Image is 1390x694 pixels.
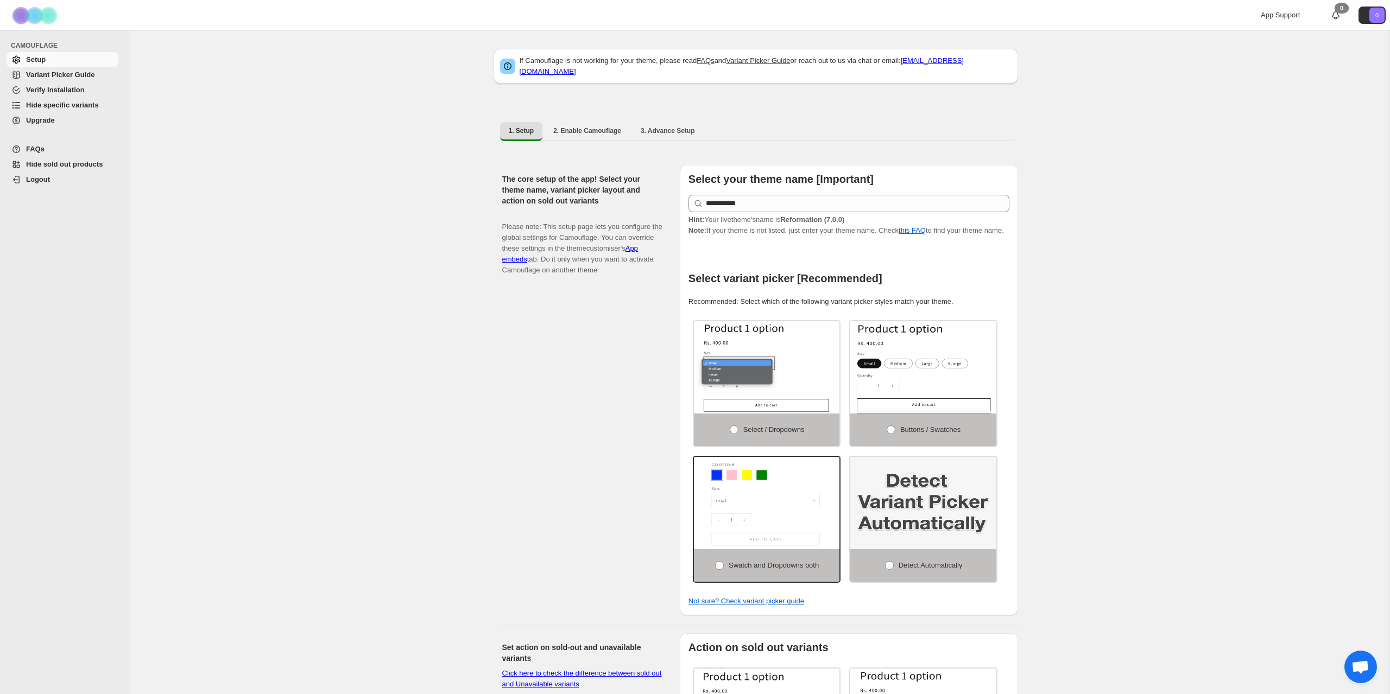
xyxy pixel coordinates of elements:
[899,226,926,234] a: this FAQ
[7,113,118,128] a: Upgrade
[9,1,63,30] img: Camouflage
[502,642,662,664] h2: Set action on sold-out and unavailable variants
[688,215,844,224] span: Your live theme's name is
[688,641,829,653] b: Action on sold out variants
[743,425,805,434] span: Select / Dropdowns
[850,457,996,549] img: Detect Automatically
[726,56,790,65] a: Variant Picker Guide
[697,56,715,65] a: FAQs
[694,457,840,549] img: Swatch and Dropdowns both
[899,561,963,569] span: Detect Automatically
[1335,3,1349,14] div: 0
[1344,651,1377,683] div: Chat öffnen
[780,215,844,224] strong: Reformation (7.0.0)
[729,561,819,569] span: Swatch and Dropdowns both
[688,173,874,185] b: Select your theme name [Important]
[502,174,662,206] h2: The core setup of the app! Select your theme name, variant picker layout and action on sold out v...
[694,321,840,413] img: Select / Dropdowns
[26,160,103,168] span: Hide sold out products
[26,101,99,109] span: Hide specific variants
[1369,8,1385,23] span: Avatar with initials 0
[26,86,85,94] span: Verify Installation
[688,214,1009,236] p: If your theme is not listed, just enter your theme name. Check to find your theme name.
[502,669,662,688] a: Click here to check the difference between sold out and Unavailable variants
[11,41,123,50] span: CAMOUFLAGE
[850,321,996,413] img: Buttons / Swatches
[7,142,118,157] a: FAQs
[502,211,662,276] p: Please note: This setup page lets you configure the global settings for Camouflage. You can overr...
[26,55,46,63] span: Setup
[553,126,621,135] span: 2. Enable Camouflage
[1359,7,1386,24] button: Avatar with initials 0
[26,116,55,124] span: Upgrade
[520,55,1012,77] p: If Camouflage is not working for your theme, please read and or reach out to us via chat or email:
[1375,12,1379,18] text: 0
[688,226,706,234] strong: Note:
[641,126,695,135] span: 3. Advance Setup
[688,215,705,224] strong: Hint:
[688,272,882,284] b: Select variant picker [Recommended]
[688,597,804,605] a: Not sure? Check variant picker guide
[688,296,1009,307] p: Recommended: Select which of the following variant picker styles match your theme.
[900,425,961,434] span: Buttons / Swatches
[26,71,94,79] span: Variant Picker Guide
[7,98,118,113] a: Hide specific variants
[509,126,534,135] span: 1. Setup
[1330,10,1341,21] a: 0
[7,52,118,67] a: Setup
[7,67,118,82] a: Variant Picker Guide
[26,175,50,183] span: Logout
[26,145,45,153] span: FAQs
[1261,11,1300,19] span: App Support
[7,172,118,187] a: Logout
[7,157,118,172] a: Hide sold out products
[7,82,118,98] a: Verify Installation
